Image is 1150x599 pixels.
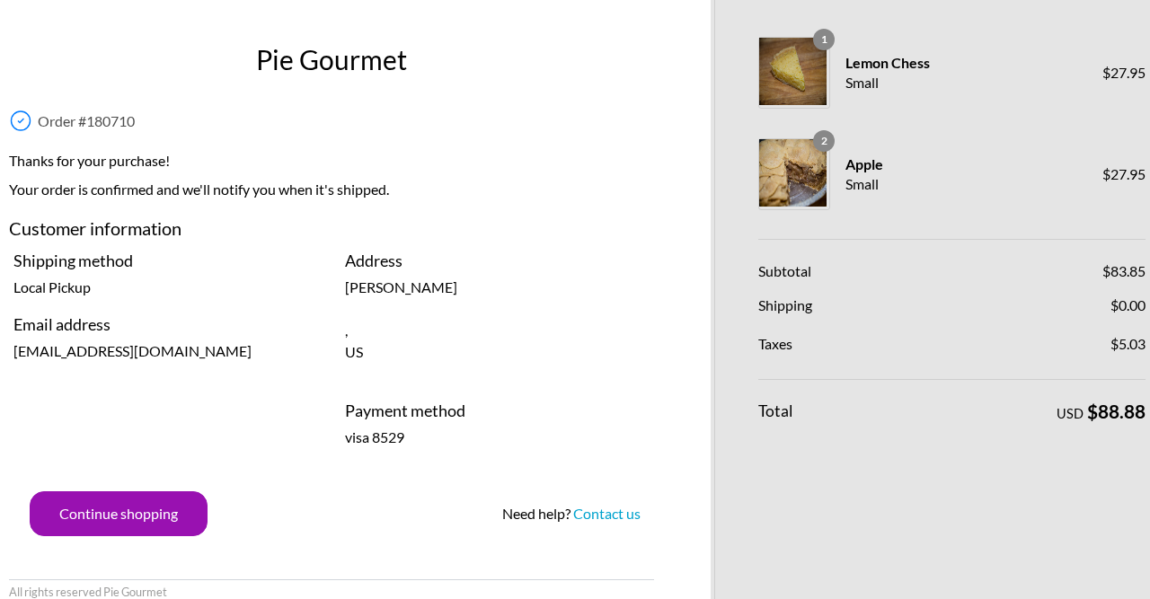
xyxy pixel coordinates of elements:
[573,505,641,522] a: Contact us
[30,491,208,536] button: Continue shopping
[4,40,659,80] h1: Pie Gourmet
[38,112,135,129] span: Order # 180710
[759,38,827,105] img: Lemon Chess
[502,503,641,524] div: Need help?
[9,179,654,207] p: Your order is confirmed and we'll notify you when it's shipped.
[345,399,650,423] h4: Payment method
[345,278,457,295] span: [PERSON_NAME]
[345,249,650,273] h4: Address
[345,322,348,339] span: ,
[813,130,835,152] span: 2
[345,427,650,448] p: visa 8529
[13,249,318,273] h4: Shipping method
[345,343,363,360] span: US
[13,340,318,362] p: [EMAIL_ADDRESS][DOMAIN_NAME]
[759,139,827,207] img: Apple
[13,277,318,298] p: Local Pickup
[813,29,835,50] span: 1
[13,313,318,337] h4: Email address
[9,150,654,179] h2: Thanks for your purchase!
[9,215,654,249] h3: Customer information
